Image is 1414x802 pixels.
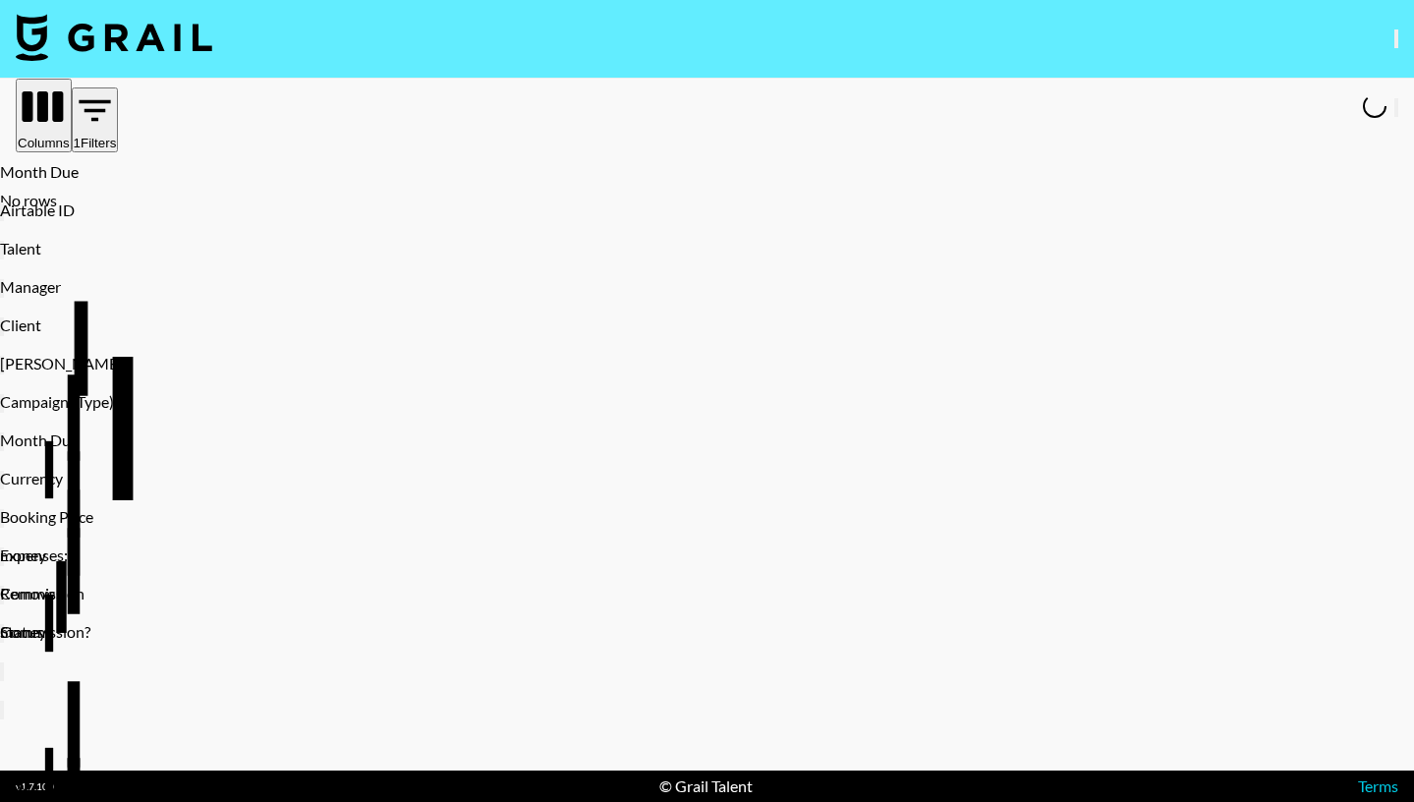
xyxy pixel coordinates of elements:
[16,14,212,61] img: Grail Talent
[1363,94,1386,118] span: Refreshing users, talent, clients, campaigns, managers...
[72,87,119,152] button: Show filters
[1394,29,1398,48] button: open drawer
[74,136,81,150] span: 1
[16,79,72,152] button: Select columns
